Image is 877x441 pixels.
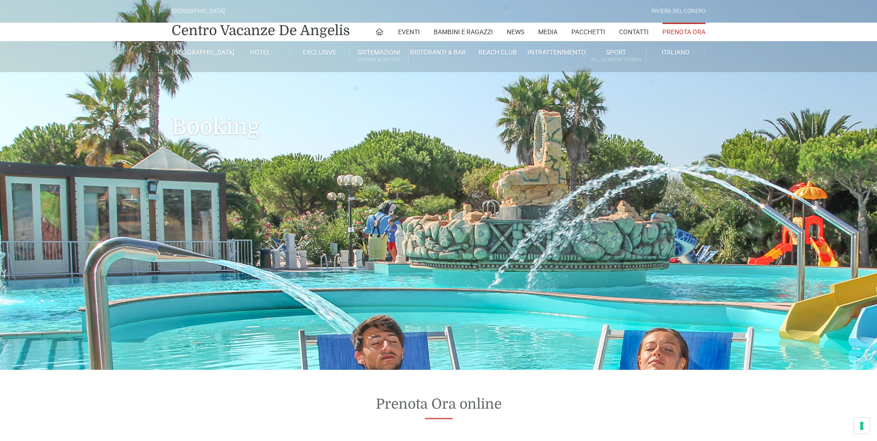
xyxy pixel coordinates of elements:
a: Contatti [619,23,649,41]
a: Intrattenimento [527,48,587,56]
a: SistemazioniRooms & Suites [350,48,409,65]
a: Eventi [398,23,420,41]
a: Italiano [646,48,705,56]
a: Exclusive [290,48,350,56]
a: Beach Club [468,48,527,56]
h1: Booking [172,72,705,153]
span: Italiano [662,49,690,56]
a: Prenota Ora [662,23,705,41]
small: Rooms & Suites [350,55,408,64]
a: Ristoranti & Bar [409,48,468,56]
a: Hotel [231,48,290,56]
button: Le tue preferenze relative al consenso per le tecnologie di tracciamento [854,418,870,434]
a: [GEOGRAPHIC_DATA] [172,48,231,56]
a: Media [538,23,558,41]
a: News [507,23,524,41]
small: All Season Tennis [587,55,645,64]
h2: Prenota Ora online [172,396,705,412]
a: Bambini e Ragazzi [434,23,493,41]
a: Pacchetti [571,23,605,41]
a: Centro Vacanze De Angelis [172,21,350,40]
a: SportAll Season Tennis [587,48,646,65]
div: Riviera Del Conero [651,7,705,16]
div: [GEOGRAPHIC_DATA] [172,7,225,16]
